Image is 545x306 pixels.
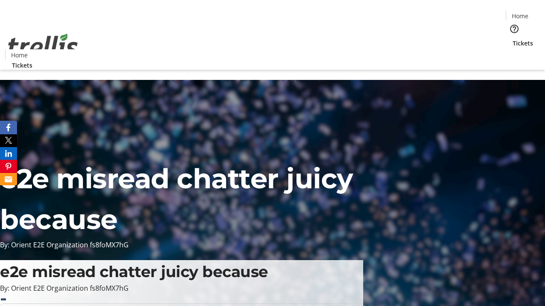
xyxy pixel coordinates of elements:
a: Tickets [506,39,540,48]
button: Cart [506,48,523,65]
a: Home [6,51,33,59]
img: Orient E2E Organization fs8foMX7hG's Logo [5,24,81,67]
a: Tickets [5,61,39,70]
span: Tickets [12,61,32,70]
span: Home [11,51,28,59]
a: Home [506,11,534,20]
button: Help [506,20,523,37]
span: Tickets [513,39,533,48]
span: Home [512,11,528,20]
